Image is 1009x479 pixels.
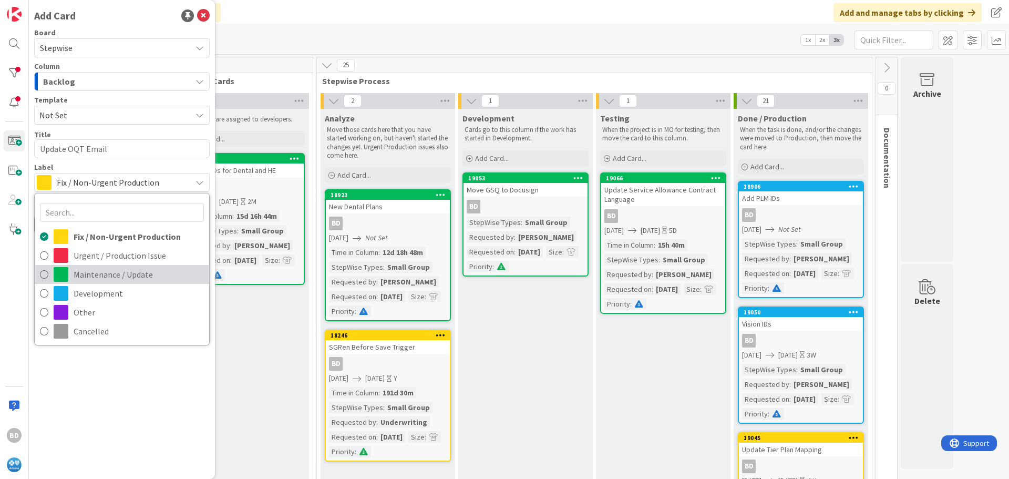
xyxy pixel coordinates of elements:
[798,238,846,250] div: Small Group
[654,239,655,251] span: :
[516,246,543,258] div: [DATE]
[684,283,700,295] div: Size
[385,402,433,413] div: Small Group
[600,113,630,124] span: Testing
[329,387,378,399] div: Time in Column
[232,254,259,266] div: [DATE]
[739,317,863,331] div: Vision IDs
[326,217,450,230] div: BD
[796,238,798,250] span: :
[744,434,863,442] div: 19045
[742,253,789,264] div: Requested by
[34,139,210,158] textarea: Update OQT Email
[385,261,433,273] div: Small Group
[601,209,725,223] div: BD
[378,416,430,428] div: Underwriting
[742,334,756,348] div: BD
[742,379,789,390] div: Requested by
[465,126,586,143] p: Cards go to this column if the work has started in Development.
[739,433,863,443] div: 19045
[39,108,183,122] span: Not Set
[34,96,68,104] span: Template
[516,231,576,243] div: [PERSON_NAME]
[522,217,570,228] div: Small Group
[739,182,863,205] div: 18906Add PLM IDs
[365,373,385,384] span: [DATE]
[337,170,371,180] span: Add Card...
[739,443,863,456] div: Update Tier Plan Mapping
[7,457,22,472] img: avatar
[180,154,304,177] div: 19006Add PLM IDs for Dental and HE
[913,87,941,100] div: Archive
[329,446,355,457] div: Priority
[750,162,784,171] span: Add Card...
[791,379,852,390] div: [PERSON_NAME]
[34,72,210,91] button: Backlog
[742,208,756,222] div: BD
[739,308,863,317] div: 19050
[180,180,304,194] div: BD
[35,284,209,303] a: Development
[34,130,51,139] label: Title
[878,82,895,95] span: 0
[467,261,492,272] div: Priority
[327,126,449,160] p: Move those cards here that you have started working on, but haven't started the changes yet. Urge...
[914,294,940,307] div: Delete
[658,254,660,266] span: :
[829,35,843,45] span: 3x
[739,308,863,331] div: 19050Vision IDs
[7,7,22,22] img: Visit kanbanzone.com
[329,276,376,288] div: Requested by
[789,393,791,405] span: :
[74,286,204,301] span: Development
[378,247,380,258] span: :
[481,95,499,107] span: 1
[821,393,838,405] div: Size
[796,364,798,375] span: :
[378,387,380,399] span: :
[383,261,385,273] span: :
[184,155,304,162] div: 19006
[230,254,232,266] span: :
[606,175,725,182] div: 19066
[35,322,209,341] a: Cancelled
[383,402,385,413] span: :
[604,254,658,266] div: StepWise Types
[604,225,624,236] span: [DATE]
[604,209,618,223] div: BD
[742,268,789,279] div: Requested on
[778,225,801,234] i: Not Set
[740,126,862,151] p: When the task is done, and/or the changes were moved to Production, then move the card here.
[380,247,426,258] div: 12d 18h 48m
[739,208,863,222] div: BD
[652,283,653,295] span: :
[604,269,652,280] div: Requested by
[854,30,933,49] input: Quick Filter...
[380,387,416,399] div: 191d 30m
[74,304,204,320] span: Other
[521,217,522,228] span: :
[234,210,280,222] div: 15d 16h 44m
[833,3,982,22] div: Add and manage tabs by clicking
[653,283,681,295] div: [DATE]
[326,340,450,354] div: SGRen Before Save Trigger
[655,239,687,251] div: 15h 40m
[464,174,588,183] div: 19053
[604,239,654,251] div: Time in Column
[34,29,56,36] span: Board
[602,126,724,143] p: When the project is in MO for testing, then move the card to this column.
[394,373,397,384] div: Y
[742,282,768,294] div: Priority
[329,402,383,413] div: StepWise Types
[326,331,450,354] div: 18246SGRen Before Save Trigger
[329,373,348,384] span: [DATE]
[35,246,209,265] a: Urgent / Production Issue
[700,283,702,295] span: :
[344,95,362,107] span: 2
[329,431,376,443] div: Requested on
[660,254,708,266] div: Small Group
[181,115,303,124] p: These cards are assigned to developers.
[57,175,186,190] span: Fix / Non-Urgent Production
[791,268,818,279] div: [DATE]
[742,350,761,361] span: [DATE]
